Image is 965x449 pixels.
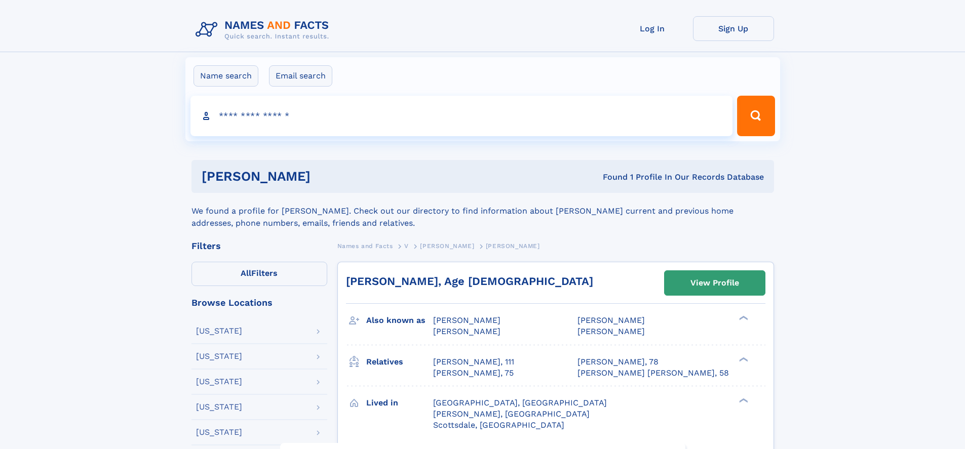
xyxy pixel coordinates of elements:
[191,298,327,307] div: Browse Locations
[366,312,433,329] h3: Also known as
[366,353,433,371] h3: Relatives
[737,397,749,403] div: ❯
[577,368,729,379] a: [PERSON_NAME] [PERSON_NAME], 58
[196,378,242,386] div: [US_STATE]
[456,172,764,183] div: Found 1 Profile In Our Records Database
[737,356,749,362] div: ❯
[433,326,500,336] span: [PERSON_NAME]
[486,242,540,250] span: [PERSON_NAME]
[665,271,765,295] a: View Profile
[346,275,593,288] a: [PERSON_NAME], Age [DEMOGRAPHIC_DATA]
[196,403,242,411] div: [US_STATE]
[693,16,774,41] a: Sign Up
[241,268,251,278] span: All
[690,271,739,295] div: View Profile
[366,394,433,412] h3: Lived in
[737,315,749,321] div: ❯
[194,65,258,87] label: Name search
[196,428,242,436] div: [US_STATE]
[433,409,590,419] span: [PERSON_NAME], [GEOGRAPHIC_DATA]
[577,326,645,336] span: [PERSON_NAME]
[202,170,457,183] h1: [PERSON_NAME]
[433,420,564,430] span: Scottsdale, [GEOGRAPHIC_DATA]
[191,16,337,44] img: Logo Names and Facts
[433,315,500,325] span: [PERSON_NAME]
[737,96,775,136] button: Search Button
[196,327,242,335] div: [US_STATE]
[337,239,393,252] a: Names and Facts
[190,96,733,136] input: search input
[196,352,242,360] div: [US_STATE]
[404,242,409,250] span: V
[433,356,514,368] a: [PERSON_NAME], 111
[269,65,332,87] label: Email search
[404,239,409,252] a: V
[577,315,645,325] span: [PERSON_NAME]
[420,242,474,250] span: [PERSON_NAME]
[612,16,693,41] a: Log In
[433,368,514,379] a: [PERSON_NAME], 75
[420,239,474,252] a: [PERSON_NAME]
[191,262,327,286] label: Filters
[191,193,774,229] div: We found a profile for [PERSON_NAME]. Check out our directory to find information about [PERSON_N...
[433,398,607,407] span: [GEOGRAPHIC_DATA], [GEOGRAPHIC_DATA]
[191,241,327,251] div: Filters
[577,356,659,368] a: [PERSON_NAME], 78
